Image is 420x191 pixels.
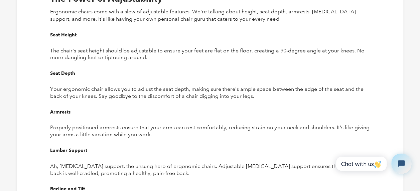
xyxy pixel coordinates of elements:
[329,148,417,179] iframe: Tidio Chat
[50,32,77,37] b: Seat Height
[50,70,75,76] b: Seat Depth
[50,47,364,60] span: The chair's seat height should be adjustable to ensure your feet are flat on the floor, creating ...
[50,109,71,115] b: Armrests
[50,85,363,99] span: Your ergonomic chair allows you to adjust the seat depth, making sure there's ample space between...
[50,8,356,22] span: Ergonomic chairs come with a slew of adjustable features. We're talking about height, seat depth,...
[50,163,368,176] span: Ah, [MEDICAL_DATA] support, the unsung hero of ergonomic chairs. Adjustable [MEDICAL_DATA] suppor...
[50,147,87,153] b: Lumbar Support
[50,124,369,137] span: Properly positioned armrests ensure that your arms can rest comfortably, reducing strain on your ...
